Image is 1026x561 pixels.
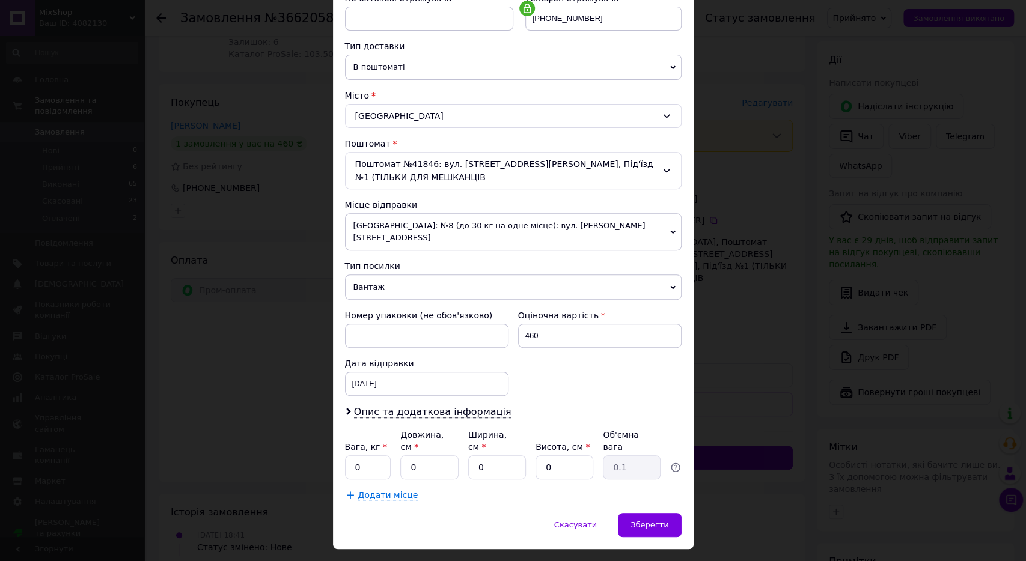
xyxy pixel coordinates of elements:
[345,274,682,300] span: Вантаж
[525,7,682,31] input: +380
[518,309,682,321] div: Оціночна вартість
[603,429,661,453] div: Об'ємна вага
[345,89,682,102] div: Місто
[536,442,590,452] label: Висота, см
[554,520,597,529] span: Скасувати
[345,200,418,210] span: Місце відправки
[345,213,682,250] span: [GEOGRAPHIC_DATA]: №8 (до 30 кг на одне місце): вул. [PERSON_NAME][STREET_ADDRESS]
[345,41,405,51] span: Тип доставки
[345,152,682,189] div: Поштомат №41846: вул. [STREET_ADDRESS][PERSON_NAME], Під'їзд №1 (ТІЛЬКИ ДЛЯ МЕШКАНЦІВ
[468,430,507,452] label: Ширина, см
[358,490,418,500] span: Додати місце
[345,104,682,128] div: [GEOGRAPHIC_DATA]
[345,442,387,452] label: Вага, кг
[345,261,400,271] span: Тип посилки
[345,138,682,150] div: Поштомат
[400,430,444,452] label: Довжина, см
[345,309,508,321] div: Номер упаковки (не обов'язково)
[631,520,668,529] span: Зберегти
[354,406,511,418] span: Опис та додаткова інформація
[345,55,682,80] span: В поштоматі
[345,357,508,369] div: Дата відправки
